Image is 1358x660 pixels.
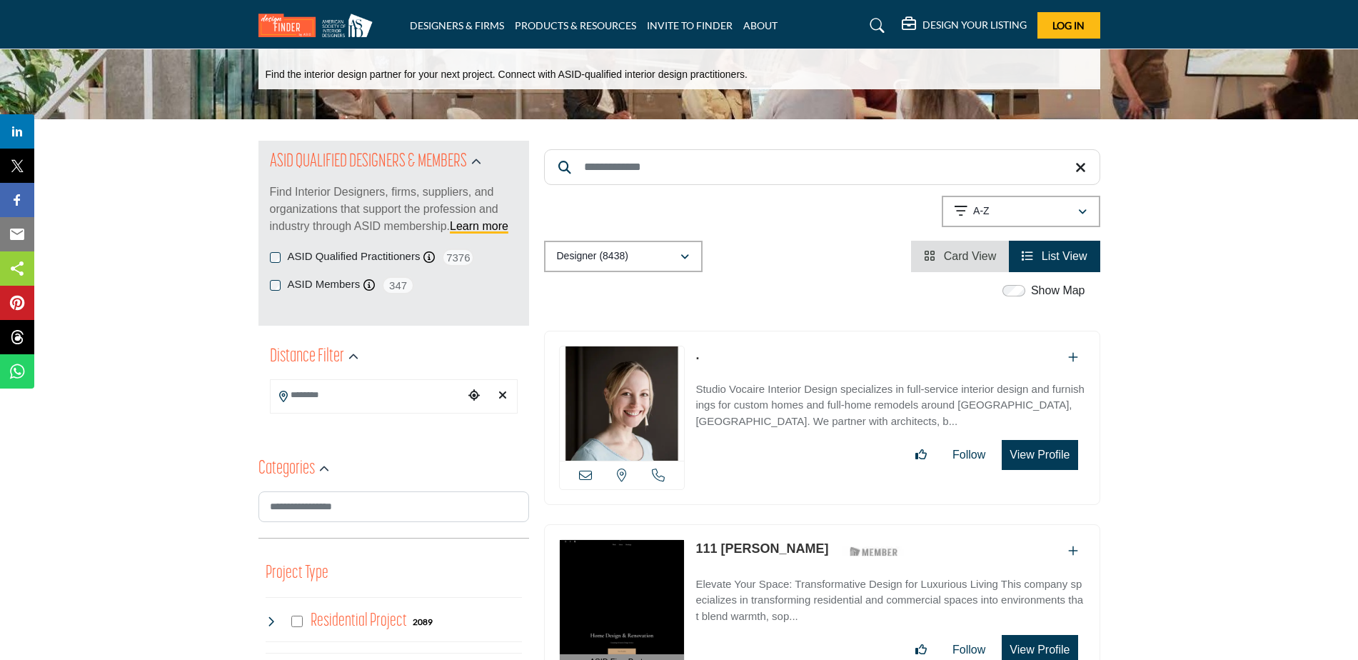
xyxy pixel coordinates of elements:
[544,149,1100,185] input: Search Keyword
[258,491,529,522] input: Search Category
[1022,250,1087,262] a: View List
[1037,12,1100,39] button: Log In
[442,249,474,266] span: 7376
[906,441,936,469] button: Like listing
[288,276,361,293] label: ASID Members
[266,560,328,587] button: Project Type
[1052,19,1085,31] span: Log In
[1031,282,1085,299] label: Show Map
[382,276,414,294] span: 347
[1068,351,1078,364] a: Add To List
[266,68,748,82] p: Find the interior design partner for your next project. Connect with ASID-qualified interior desi...
[1068,545,1078,557] a: Add To List
[1042,250,1087,262] span: List View
[902,17,1027,34] div: DESIGN YOUR LISTING
[924,250,996,262] a: View Card
[695,373,1085,430] a: Studio Vocaire Interior Design specializes in full-service interior design and furnishings for cu...
[410,19,504,31] a: DESIGNERS & FIRMS
[288,249,421,265] label: ASID Qualified Practitioners
[842,543,906,561] img: ASID Members Badge Icon
[942,196,1100,227] button: A-Z
[911,241,1009,272] li: Card View
[695,346,699,365] p: .
[743,19,778,31] a: ABOUT
[647,19,733,31] a: INVITE TO FINDER
[413,615,433,628] div: 2089 Results For Residential Project
[258,14,380,37] img: Site Logo
[560,540,685,654] img: 111 Gomez
[922,19,1027,31] h5: DESIGN YOUR LISTING
[973,204,990,219] p: A-Z
[450,220,508,232] a: Learn more
[856,14,894,37] a: Search
[557,249,628,264] p: Designer (8438)
[695,568,1085,625] a: Elevate Your Space: Transformative Design for Luxurious Living This company specializes in transf...
[270,280,281,291] input: ASID Members checkbox
[944,250,997,262] span: Card View
[515,19,636,31] a: PRODUCTS & RESOURCES
[695,539,828,559] p: 111 Gomez
[695,541,828,556] a: 111 [PERSON_NAME]
[544,241,703,272] button: Designer (8438)
[463,381,485,411] div: Choose your current location
[695,348,699,362] a: .
[695,381,1085,430] p: Studio Vocaire Interior Design specializes in full-service interior design and furnishings for cu...
[1009,241,1100,272] li: List View
[258,456,315,482] h2: Categories
[270,252,281,263] input: ASID Qualified Practitioners checkbox
[311,609,407,634] h4: Residential Project: Types of projects range from simple residential renovations to highly comple...
[270,184,518,235] p: Find Interior Designers, firms, suppliers, and organizations that support the profession and indu...
[695,576,1085,625] p: Elevate Your Space: Transformative Design for Luxurious Living This company specializes in transf...
[943,441,995,469] button: Follow
[560,346,685,461] img: .
[291,616,303,627] input: Select Residential Project checkbox
[492,381,513,411] div: Clear search location
[270,344,344,370] h2: Distance Filter
[413,617,433,627] b: 2089
[270,149,467,175] h2: ASID QUALIFIED DESIGNERS & MEMBERS
[1002,440,1077,470] button: View Profile
[271,381,463,409] input: Search Location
